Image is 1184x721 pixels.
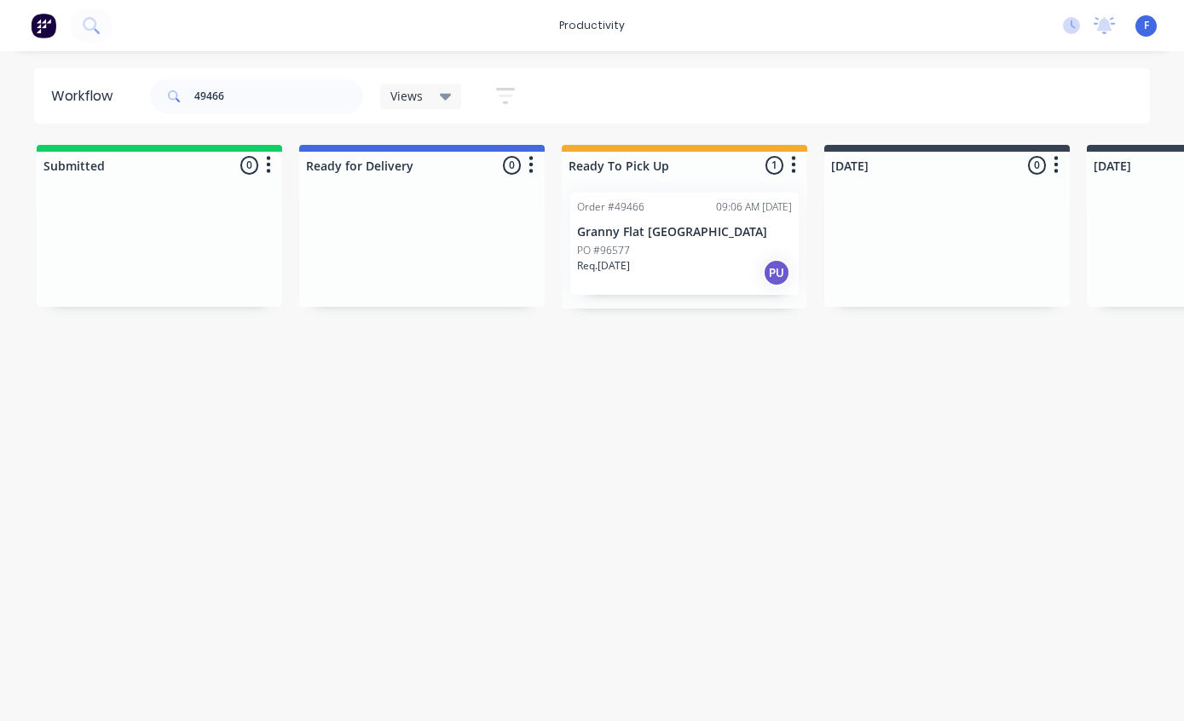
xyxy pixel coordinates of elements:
div: productivity [551,13,633,38]
img: Factory [31,13,56,38]
div: Order #4946609:06 AM [DATE]Granny Flat [GEOGRAPHIC_DATA]PO #96577Req.[DATE]PU [570,193,799,295]
p: Req. [DATE] [577,258,630,274]
span: Views [390,87,423,105]
p: PO #96577 [577,243,630,258]
div: Order #49466 [577,199,644,215]
p: Granny Flat [GEOGRAPHIC_DATA] [577,225,792,239]
span: F [1144,18,1149,33]
div: Workflow [51,86,121,107]
div: 09:06 AM [DATE] [716,199,792,215]
div: PU [763,259,790,286]
input: Search for orders... [194,79,363,113]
